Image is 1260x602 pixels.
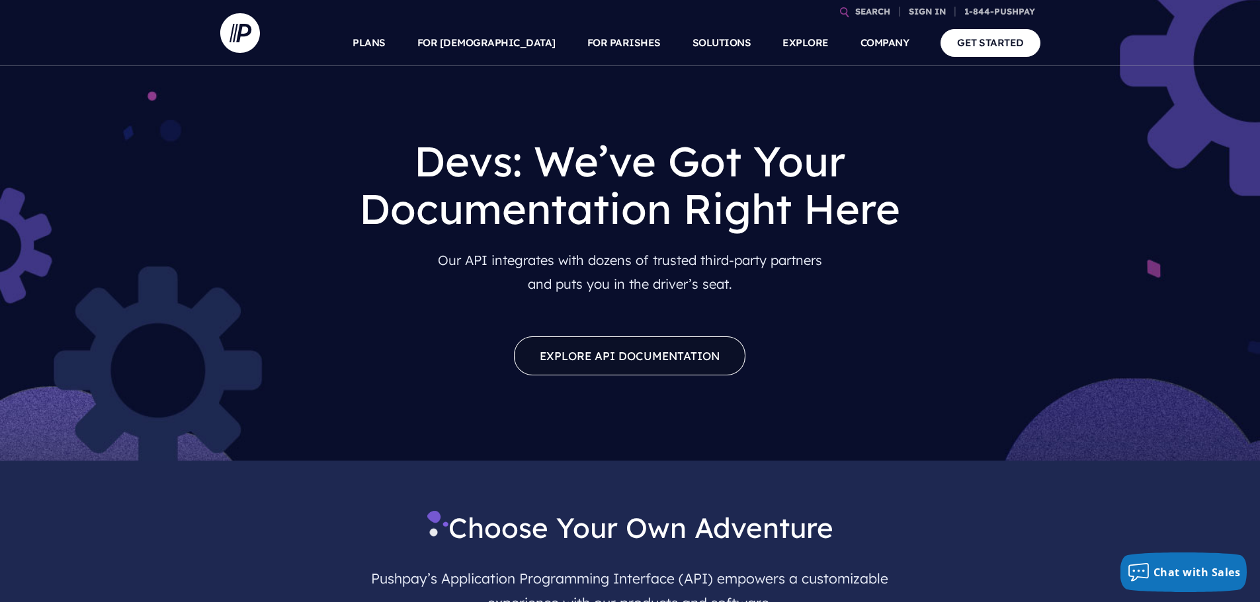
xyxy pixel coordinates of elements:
[861,20,909,66] a: COMPANY
[299,243,961,301] p: Our API integrates with dozens of trusted third-party partners and puts you in the driver’s seat.
[353,20,386,66] a: PLANS
[693,20,751,66] a: SOLUTIONS
[1120,552,1247,592] button: Chat with Sales
[1154,565,1241,580] span: Chat with Sales
[417,20,556,66] a: FOR [DEMOGRAPHIC_DATA]
[299,127,961,243] h1: Devs: We’ve Got Your Documentation Right Here
[427,500,833,556] span: Choose Your Own Adventure
[514,336,745,375] a: Explore API Documentation
[941,29,1040,56] a: GET STARTED
[782,20,829,66] a: EXPLORE
[587,20,661,66] a: FOR PARISHES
